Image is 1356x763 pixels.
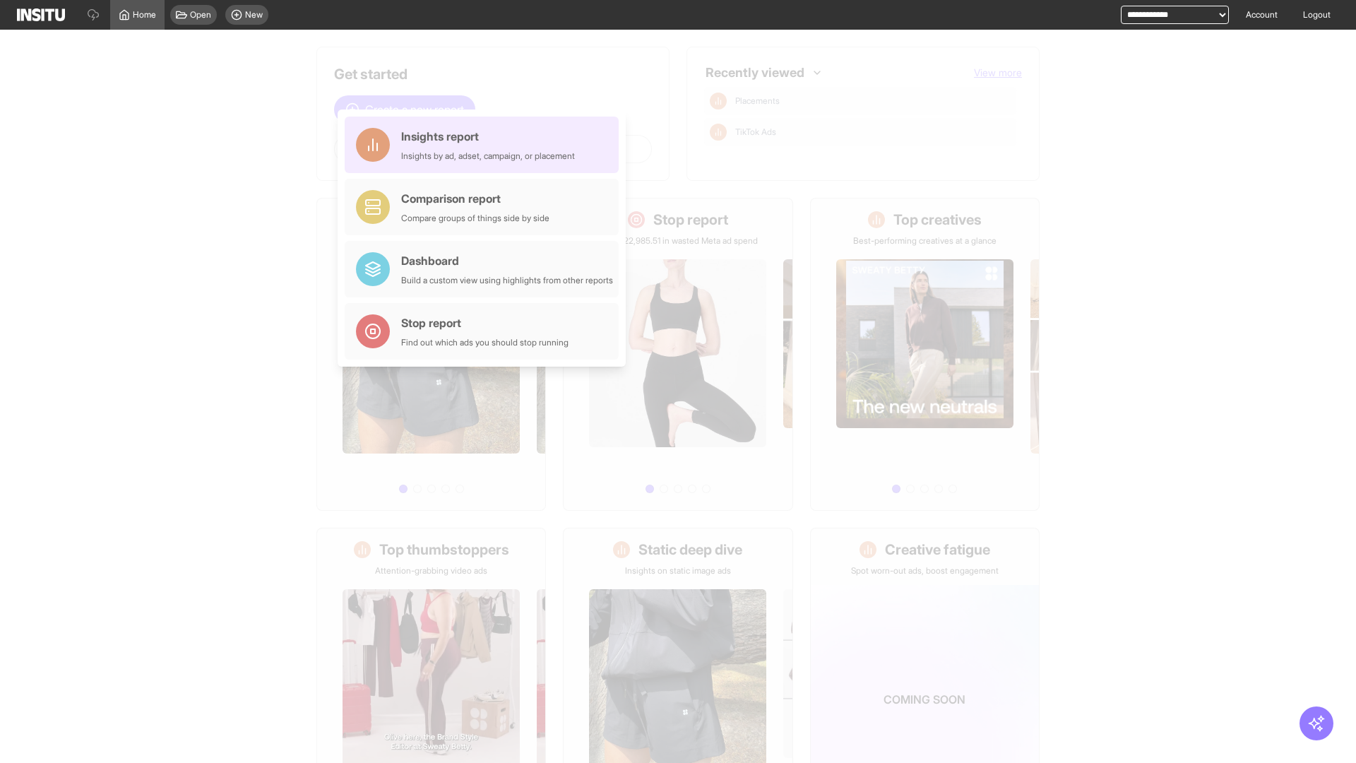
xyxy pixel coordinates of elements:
[17,8,65,21] img: Logo
[245,9,263,20] span: New
[401,190,549,207] div: Comparison report
[401,337,569,348] div: Find out which ads you should stop running
[401,150,575,162] div: Insights by ad, adset, campaign, or placement
[401,252,613,269] div: Dashboard
[401,275,613,286] div: Build a custom view using highlights from other reports
[401,314,569,331] div: Stop report
[190,9,211,20] span: Open
[401,213,549,224] div: Compare groups of things side by side
[401,128,575,145] div: Insights report
[133,9,156,20] span: Home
